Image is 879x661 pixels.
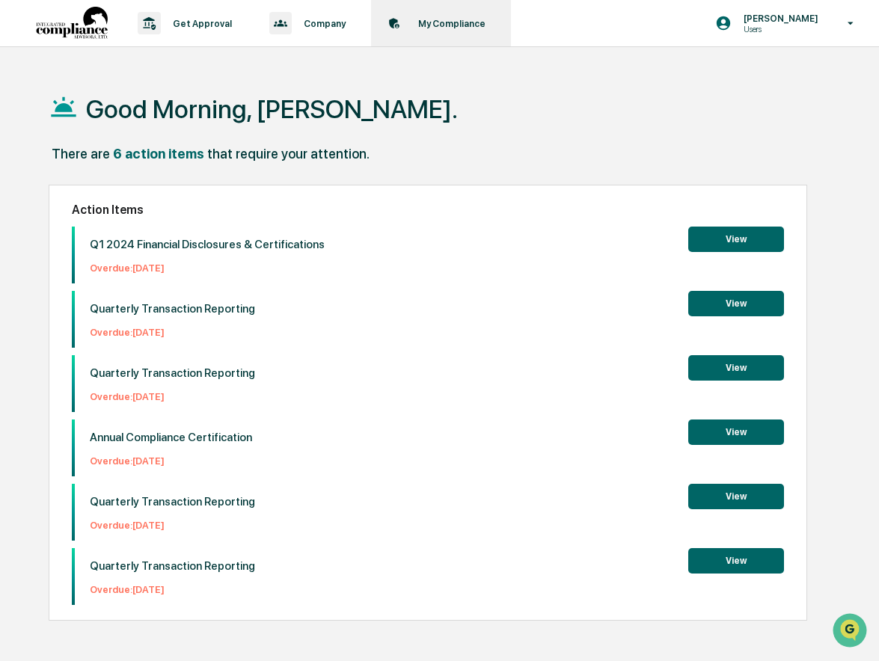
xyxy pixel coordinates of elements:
span: Preclearance [30,188,97,203]
button: View [688,227,784,252]
button: View [688,484,784,509]
span: Data Lookup [30,217,94,232]
div: that require your attention. [207,146,370,162]
p: Quarterly Transaction Reporting [90,495,255,508]
p: Overdue: [DATE] [90,584,255,595]
button: Start new chat [254,119,272,137]
button: View [688,291,784,316]
button: View [688,355,784,381]
p: Annual Compliance Certification [90,431,252,444]
p: [PERSON_NAME] [732,13,826,24]
h2: Action Items [72,203,784,217]
a: View [688,295,784,310]
button: View [688,548,784,574]
iframe: Open customer support [831,612,872,652]
span: Pylon [149,253,181,265]
p: Users [732,24,826,34]
a: View [688,231,784,245]
a: View [688,488,784,502]
div: Start new chat [51,114,245,129]
p: Overdue: [DATE] [90,391,255,402]
a: 🖐️Preclearance [9,182,102,209]
p: Overdue: [DATE] [90,520,255,531]
a: 🔎Data Lookup [9,211,100,238]
img: 1746055101610-c473b297-6a78-478c-a979-82029cc54cd1 [15,114,42,141]
span: Attestations [123,188,186,203]
div: 🗄️ [108,190,120,202]
p: Company [292,18,353,29]
div: There are [52,146,110,162]
img: logo [36,7,108,40]
p: Overdue: [DATE] [90,455,252,467]
div: We're available if you need us! [51,129,189,141]
p: Overdue: [DATE] [90,262,325,274]
a: 🗄️Attestations [102,182,192,209]
a: View [688,553,784,567]
a: View [688,424,784,438]
h1: Good Morning, [PERSON_NAME]. [86,94,458,124]
button: View [688,419,784,445]
p: My Compliance [406,18,493,29]
p: Overdue: [DATE] [90,327,255,338]
div: 6 action items [113,146,204,162]
p: Quarterly Transaction Reporting [90,366,255,380]
p: Quarterly Transaction Reporting [90,302,255,316]
a: View [688,360,784,374]
p: How can we help? [15,31,272,55]
p: Quarterly Transaction Reporting [90,559,255,573]
div: 🔎 [15,218,27,230]
p: Get Approval [161,18,239,29]
p: Q1 2024 Financial Disclosures & Certifications [90,238,325,251]
a: Powered byPylon [105,253,181,265]
div: 🖐️ [15,190,27,202]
